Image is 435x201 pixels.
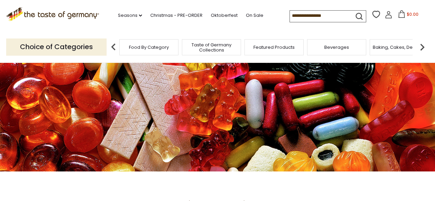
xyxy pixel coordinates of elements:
[394,10,423,21] button: $0.00
[211,12,238,19] a: Oktoberfest
[373,45,426,50] a: Baking, Cakes, Desserts
[407,11,418,17] span: $0.00
[150,12,203,19] a: Christmas - PRE-ORDER
[107,40,120,54] img: previous arrow
[184,42,239,53] a: Taste of Germany Collections
[324,45,349,50] a: Beverages
[253,45,295,50] a: Featured Products
[415,40,429,54] img: next arrow
[6,38,107,55] p: Choice of Categories
[118,12,142,19] a: Seasons
[129,45,169,50] a: Food By Category
[246,12,263,19] a: On Sale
